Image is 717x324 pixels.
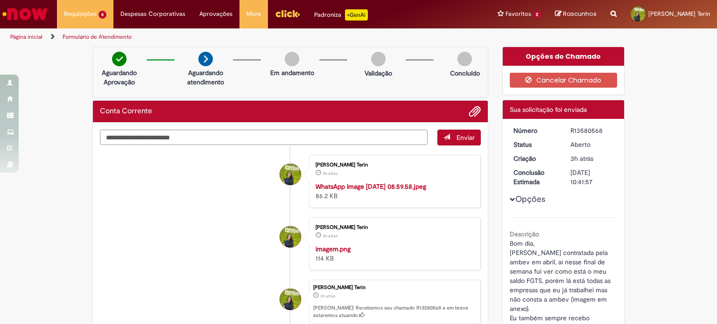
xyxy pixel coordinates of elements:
div: [PERSON_NAME] Terin [316,225,471,230]
p: Aguardando atendimento [183,68,228,87]
span: Favoritos [506,9,531,19]
textarea: Digite sua mensagem aqui... [100,130,428,145]
dt: Conclusão Estimada [506,168,564,186]
a: Rascunhos [555,10,597,19]
div: Danielle Bueno Terin [280,226,301,248]
time: 30/09/2025 10:41:54 [570,154,593,163]
img: ServiceNow [1,5,49,23]
time: 30/09/2025 10:41:12 [323,233,337,239]
a: imagem.png [316,245,351,253]
img: arrow-next.png [198,52,213,66]
p: +GenAi [345,9,368,21]
span: 6 [98,11,106,19]
time: 30/09/2025 10:41:54 [320,293,335,299]
div: Opções do Chamado [503,47,625,66]
button: Cancelar Chamado [510,73,618,88]
div: 30/09/2025 10:41:54 [570,154,614,163]
dt: Status [506,140,564,149]
div: Padroniza [314,9,368,21]
div: Aberto [570,140,614,149]
img: img-circle-grey.png [371,52,386,66]
span: 2 [533,11,541,19]
time: 30/09/2025 10:41:13 [323,171,337,176]
span: 3h atrás [320,293,335,299]
img: check-circle-green.png [112,52,127,66]
a: Página inicial [10,33,42,41]
p: Concluído [450,69,480,78]
div: [PERSON_NAME] Terin [313,285,476,290]
span: 3h atrás [323,171,337,176]
div: R13580568 [570,126,614,135]
span: Aprovações [199,9,232,19]
dt: Número [506,126,564,135]
span: Despesas Corporativas [120,9,185,19]
div: 114 KB [316,244,471,263]
span: [PERSON_NAME] Terin [648,10,710,18]
span: 3h atrás [323,233,337,239]
b: Descrição [510,230,539,238]
div: Danielle Bueno Terin [280,289,301,310]
span: 3h atrás [570,154,593,163]
div: Danielle Bueno Terin [280,164,301,185]
button: Enviar [437,130,481,145]
ul: Trilhas de página [7,28,471,46]
img: click_logo_yellow_360x200.png [275,7,300,21]
span: Enviar [457,133,475,142]
p: [PERSON_NAME]! Recebemos seu chamado R13580568 e em breve estaremos atuando. [313,304,476,319]
div: [PERSON_NAME] Terin [316,162,471,168]
span: Sua solicitação foi enviada [510,105,587,114]
p: Aguardando Aprovação [97,68,142,87]
span: More [246,9,261,19]
img: img-circle-grey.png [285,52,299,66]
span: Rascunhos [563,9,597,18]
p: Validação [365,69,392,78]
h2: Conta Corrente Histórico de tíquete [100,107,152,116]
dt: Criação [506,154,564,163]
p: Em andamento [270,68,314,77]
div: 86.2 KB [316,182,471,200]
a: Formulário de Atendimento [63,33,132,41]
img: img-circle-grey.png [457,52,472,66]
div: [DATE] 10:41:57 [570,168,614,186]
span: Requisições [64,9,97,19]
button: Adicionar anexos [469,105,481,117]
a: WhatsApp Image [DATE] 08.59.58.jpeg [316,182,426,191]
